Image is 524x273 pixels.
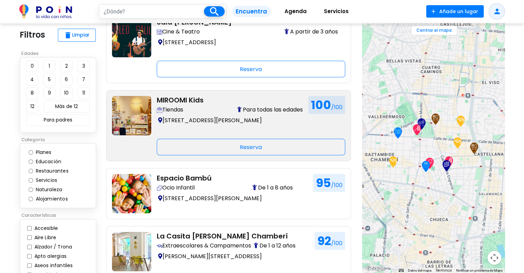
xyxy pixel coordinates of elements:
img: con-ninos-madrid-galileo-galilei [112,18,151,57]
span: De 1 a 12 años [254,242,309,250]
span: Servicios [321,6,352,17]
div: Estación Fantasma De Chamberí [441,160,452,171]
a: Notificar un problema de Maps [456,269,503,272]
button: Datos del mapa [408,268,431,273]
p: [STREET_ADDRESS][PERSON_NAME] [157,193,308,203]
button: deleteLimpiar [58,29,96,42]
span: De 1 a 8 años [253,184,308,192]
button: 0 [26,60,38,72]
span: Encuentra [232,6,270,17]
div: New York Burger Miguel Ángel [469,143,480,154]
a: Encuentra [227,3,276,20]
p: Edades [20,50,101,57]
label: Planes [34,149,59,156]
p: [STREET_ADDRESS][PERSON_NAME] [157,115,303,125]
img: Google [364,264,387,273]
a: con-ninos-madrid-galileo-galilei Sala [PERSON_NAME] Descubre salas de cine y teatro family-friend... [112,18,345,77]
img: Encuentra tiendas con espacios y servicios pensados para familias con niños: cambiadores, áreas d... [157,107,162,113]
span: /100 [331,181,342,189]
a: la-casita-de-ingles-chamberi La Casita [PERSON_NAME] Chamberí Encuentra centros educativos, acade... [112,232,345,271]
label: Naturaleza [34,186,69,193]
div: MIROOMI Kids [420,161,431,172]
label: Alojamientos [34,195,75,203]
label: Aseos infantiles [33,262,73,269]
a: Servicios [315,3,357,20]
div: Reserva [157,139,345,155]
label: Alzador / Trona [33,243,72,251]
div: Nemomarlin Chamberi [388,156,399,167]
button: 7 [78,74,90,86]
p: Filtros [20,29,45,41]
h2: Sala [PERSON_NAME] [157,18,340,26]
h1: 92 [315,232,345,250]
i: search [208,6,220,18]
h2: MIROOMI Kids [157,96,303,104]
h2: La Casita [PERSON_NAME] Chamberí [157,232,309,240]
label: Servicios [34,177,64,184]
button: Más de 12 [43,101,90,113]
span: Agenda [281,6,310,17]
button: Centrar el mapa [411,26,457,35]
p: Características [20,212,101,219]
span: Extraescolares & Campamentos [157,242,251,250]
span: Tiendas [157,106,183,114]
button: 6 [60,74,73,86]
span: Cine & Teatro [157,28,200,36]
input: ¿Dónde? [100,5,204,18]
label: Apto alergias [33,253,66,260]
div: Area infantil Parque Enrique Herreros [411,124,422,135]
span: A partir de 3 años [285,28,340,36]
button: 2 [60,60,73,72]
label: Educación [34,158,69,165]
label: Accesible [33,225,58,232]
h1: 100 [308,96,345,114]
span: Para todas las edades [237,106,303,114]
button: Combinaciones de teclas [399,268,403,273]
div: Espacio Bambú [424,158,435,169]
button: 8 [26,87,38,99]
div: Plaza Chamberi 12 [443,156,454,167]
div: Sala Galileo Galilei [392,127,403,138]
button: 11 [78,87,90,99]
div: La Casita de Inglés Chamberí [455,116,466,127]
button: 5 [43,74,55,86]
span: /100 [331,103,342,111]
label: Aire Libre [33,234,56,241]
button: Controles de visualización del mapa [487,251,501,265]
a: Términos (se abre en una nueva pestaña) [435,268,452,273]
div: Reserva [157,61,345,77]
img: Explora centros de ocio cubiertos para niños: parques de bolas, ludotecas, salas de escape y más.... [157,185,162,191]
button: Añade un lugar [426,5,484,18]
img: Encuentra centros educativos, academias y actividades extraescolares para niños de 0 a 10 años. F... [157,243,162,249]
button: 4 [26,74,38,86]
button: 10 [60,87,73,99]
h2: Espacio Bambú [157,174,308,182]
span: delete [64,31,72,39]
div: Rockbotic Chamberí [452,137,463,148]
button: 3 [78,60,90,72]
button: 9 [43,87,55,99]
div: Parque de Bravo Murillo [416,118,427,129]
img: Descubre salas de cine y teatro family-friendly: programación infantil, accesibilidad y comodidad... [157,29,162,35]
span: Ocio Infantil [157,184,195,192]
p: Categoría [20,136,101,143]
div: Tori-Key [430,114,441,125]
a: Agenda [276,3,315,20]
button: Para padres [26,114,90,126]
p: [PERSON_NAME][STREET_ADDRESS] [157,251,309,261]
label: Restaurantes [34,167,75,175]
span: /100 [331,239,342,247]
h1: 95 [313,174,345,192]
button: 12 [26,101,39,113]
img: la-casita-de-ingles-chamberi [112,232,151,271]
a: Abre esta zona en Google Maps (se abre en una nueva ventana) [364,264,387,273]
a: parque-de-bolas-madrid-espacio-bambu Espacio Bambú Explora centros de ocio cubiertos para niños: ... [112,174,345,213]
img: POiN [19,4,72,18]
a: tiendas-chamberi-madrid-ninos-miroomi MIROOMI Kids Encuentra tiendas con espacios y servicios pen... [112,96,345,155]
button: 1 [43,60,55,72]
img: parque-de-bolas-madrid-espacio-bambu [112,174,151,213]
img: tiendas-chamberi-madrid-ninos-miroomi [112,96,151,135]
p: [STREET_ADDRESS] [157,37,340,47]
